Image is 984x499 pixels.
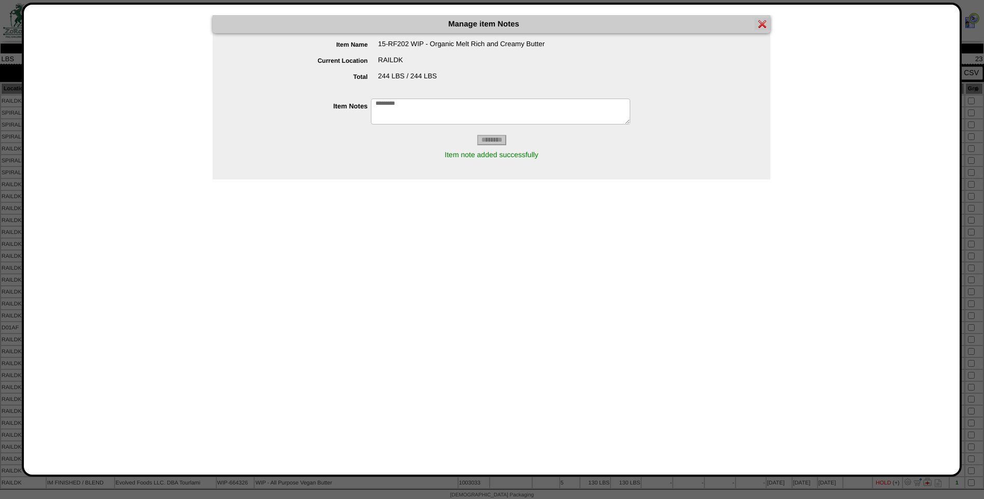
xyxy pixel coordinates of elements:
div: RAILDK [233,56,770,72]
img: error.gif [758,20,767,28]
label: Total [233,73,378,80]
div: 15-RF202 WIP - Organic Melt Rich and Creamy Butter [233,40,770,56]
label: Current Location [233,57,378,64]
div: Manage item Notes [213,15,770,33]
label: Item Notes [233,102,371,110]
label: Item Name [233,41,378,48]
div: Item note added successfully [213,145,770,164]
div: 244 LBS / 244 LBS [233,72,770,88]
